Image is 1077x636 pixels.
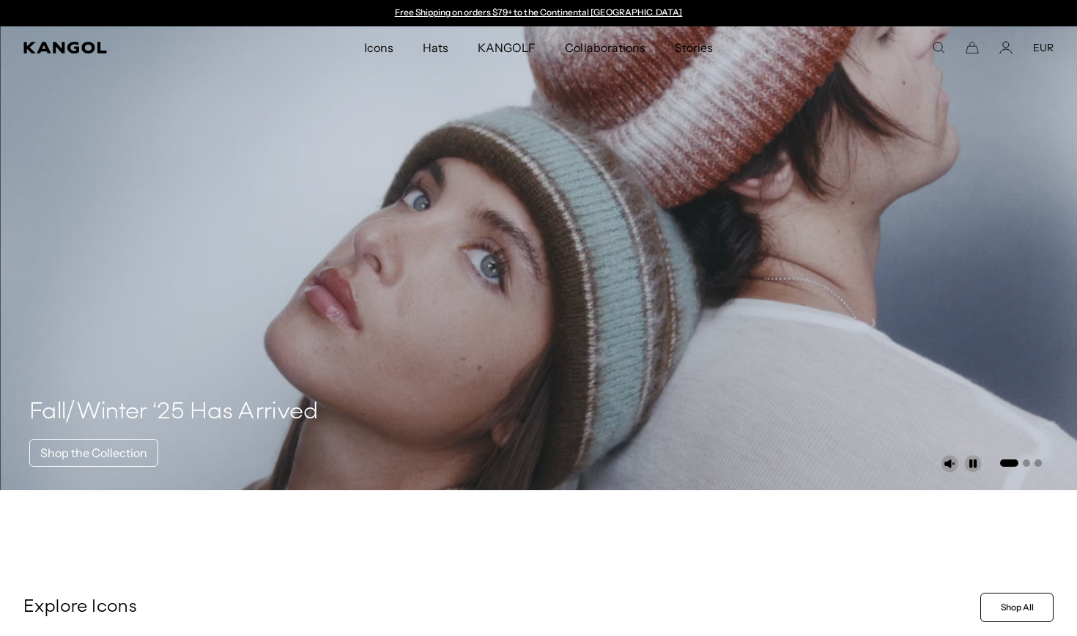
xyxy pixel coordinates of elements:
[364,26,393,69] span: Icons
[23,596,974,618] p: Explore Icons
[463,26,550,69] a: KANGOLF
[388,7,689,19] div: Announcement
[941,455,958,473] button: Unmute
[1023,459,1030,467] button: Go to slide 2
[660,26,728,69] a: Stories
[980,593,1054,622] a: Shop All
[1035,459,1042,467] button: Go to slide 3
[550,26,659,69] a: Collaborations
[966,41,979,54] button: Cart
[999,456,1042,468] ul: Select a slide to show
[349,26,408,69] a: Icons
[478,26,536,69] span: KANGOLF
[395,7,683,18] a: Free Shipping on orders $79+ to the Continental [GEOGRAPHIC_DATA]
[29,398,319,427] h4: Fall/Winter ‘25 Has Arrived
[29,439,158,467] a: Shop the Collection
[1000,459,1018,467] button: Go to slide 1
[1033,41,1054,54] button: EUR
[423,26,448,69] span: Hats
[23,42,241,53] a: Kangol
[408,26,463,69] a: Hats
[675,26,713,69] span: Stories
[999,41,1013,54] a: Account
[388,7,689,19] div: 1 of 2
[565,26,645,69] span: Collaborations
[388,7,689,19] slideshow-component: Announcement bar
[932,41,945,54] summary: Search here
[964,455,982,473] button: Pause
